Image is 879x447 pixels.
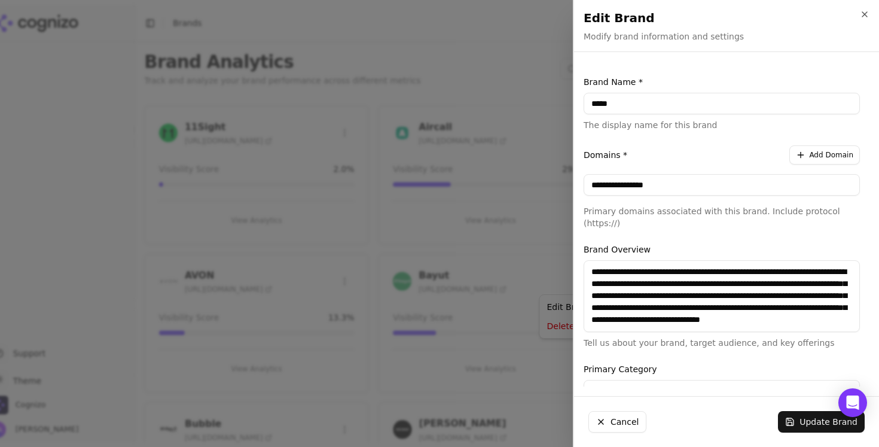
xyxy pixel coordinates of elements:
[584,149,627,161] label: Domains *
[584,205,860,229] p: Primary domains associated with this brand. Include protocol (https://)
[789,145,860,165] button: Add Domain
[778,411,865,433] button: Update Brand
[584,244,860,256] label: Brand Overview
[584,10,869,26] h2: Edit Brand
[584,363,860,375] label: Primary Category
[584,31,744,42] p: Modify brand information and settings
[588,411,646,433] button: Cancel
[584,337,860,349] p: Tell us about your brand, target audience, and key offerings
[584,119,860,131] p: The display name for this brand
[584,76,860,88] label: Brand Name *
